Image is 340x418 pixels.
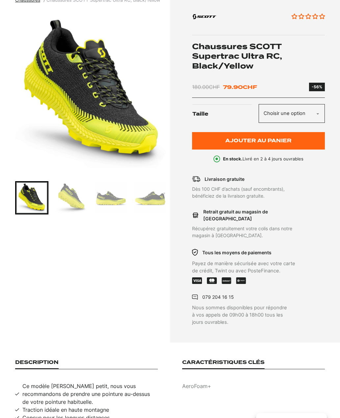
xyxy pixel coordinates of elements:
[223,156,303,162] p: Livré en 2 à 4 jours ouvrables
[192,185,298,199] p: Dès 100 CHF d’achats (sauf encombrants), bénéficiez de la livraison gratuite.
[94,181,127,214] div: Go to slide 3
[55,181,88,214] div: Go to slide 2
[202,294,234,300] a: 079 204 16 15
[22,382,158,406] span: Ce modèle [PERSON_NAME] petit, nous vous recommandons de prendre une pointure au-dessus de votre ...
[192,42,325,70] h1: Chaussures SCOTT Supertrac Ultra RC, Black/Yellow
[22,406,109,414] span: Traction idéale en haute montagne
[223,156,242,161] b: En stock.
[192,260,298,274] p: Payez de manière sécurisée avec votre carte de crédit, Twint ou avec PosteFinance.
[192,84,220,90] bdi: 180.00
[202,249,271,256] p: Tous les moyens de paiements
[205,176,244,182] p: Livraison gratuite
[243,84,257,90] span: CHF
[192,225,298,239] p: Récupérez gratuitement votre colis dans notre magasin à [GEOGRAPHIC_DATA].
[192,132,325,150] button: Ajouter au panier
[312,84,322,90] div: -56%
[223,84,257,90] bdi: 79.90
[225,138,292,144] span: Ajouter au panier
[192,104,258,124] label: Taille
[182,382,325,390] p: AeroFoam+
[203,208,298,222] p: Retrait gratuit au magasin de [GEOGRAPHIC_DATA]
[15,359,59,369] h3: Description
[192,304,298,326] p: Nous sommes disponibles pour répondre à vos appels de 09h00 à 18h00 tous les jours ouvrables.
[182,359,265,369] h3: Caractéristiques clés
[15,181,48,214] div: Go to slide 1
[15,10,167,175] div: 1 of 6
[209,84,220,90] span: CHF
[133,181,167,214] div: Go to slide 4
